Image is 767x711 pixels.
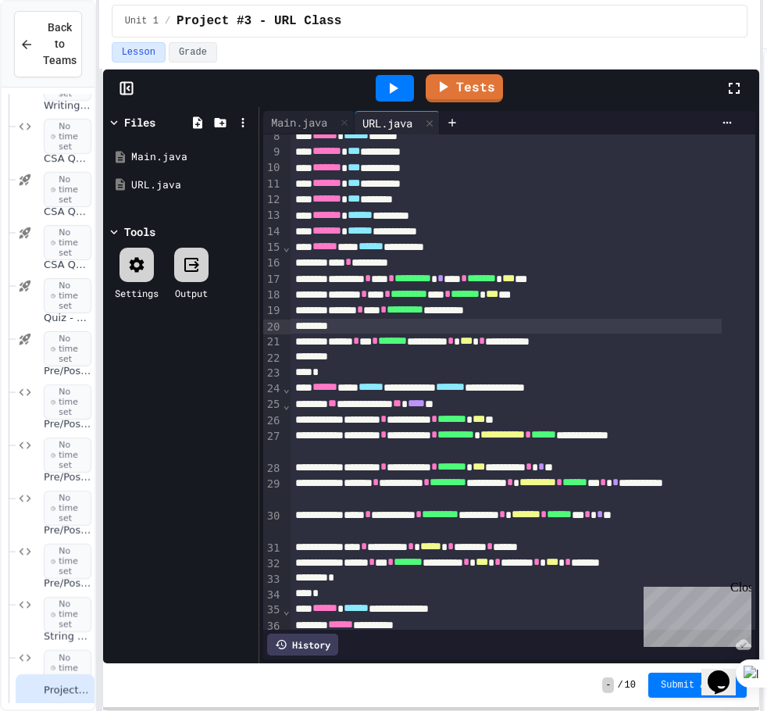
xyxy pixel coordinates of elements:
span: No time set [44,438,91,473]
button: Back to Teams [14,11,82,77]
span: No time set [44,172,91,208]
button: Grade [169,42,217,63]
span: CSA Quiz #3: Mutator Methods [44,259,91,272]
span: Pre/PostConditions #5 [44,577,91,591]
span: CSA Quiz #2: Accessor Methods [44,205,91,219]
span: No time set [44,491,91,527]
span: Unit 1 [125,15,159,27]
div: Main.java [131,149,253,165]
span: Pre/PostConditions #3 [44,471,91,484]
span: Project #3 - URL Class [177,12,341,30]
span: Pre/PostConditions #2 [44,418,91,431]
iframe: chat widget [701,648,751,695]
span: String Class Review #1 [44,631,91,644]
span: No time set [44,278,91,314]
span: Project #3 - URL Class [44,684,91,697]
span: / [165,15,170,27]
iframe: chat widget [637,581,751,647]
span: No time set [44,597,91,633]
div: URL.java [131,177,253,193]
span: No time set [44,544,91,580]
span: Quiz - Documentation, Preconditions and Postconditions [44,312,91,325]
span: No time set [44,119,91,155]
span: Back to Teams [43,20,77,69]
button: Lesson [112,42,166,63]
span: No time set [44,225,91,261]
span: No time set [44,650,91,686]
span: CSA Quiz #1: Attributes [44,152,91,166]
span: No time set [44,331,91,367]
span: Writing Classes #2 - Cat [44,99,91,113]
div: Chat with us now!Close [6,6,108,99]
span: Pre/PostConditions #1 [44,365,91,378]
span: No time set [44,384,91,420]
span: Pre/PostConditions #4 [44,524,91,538]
